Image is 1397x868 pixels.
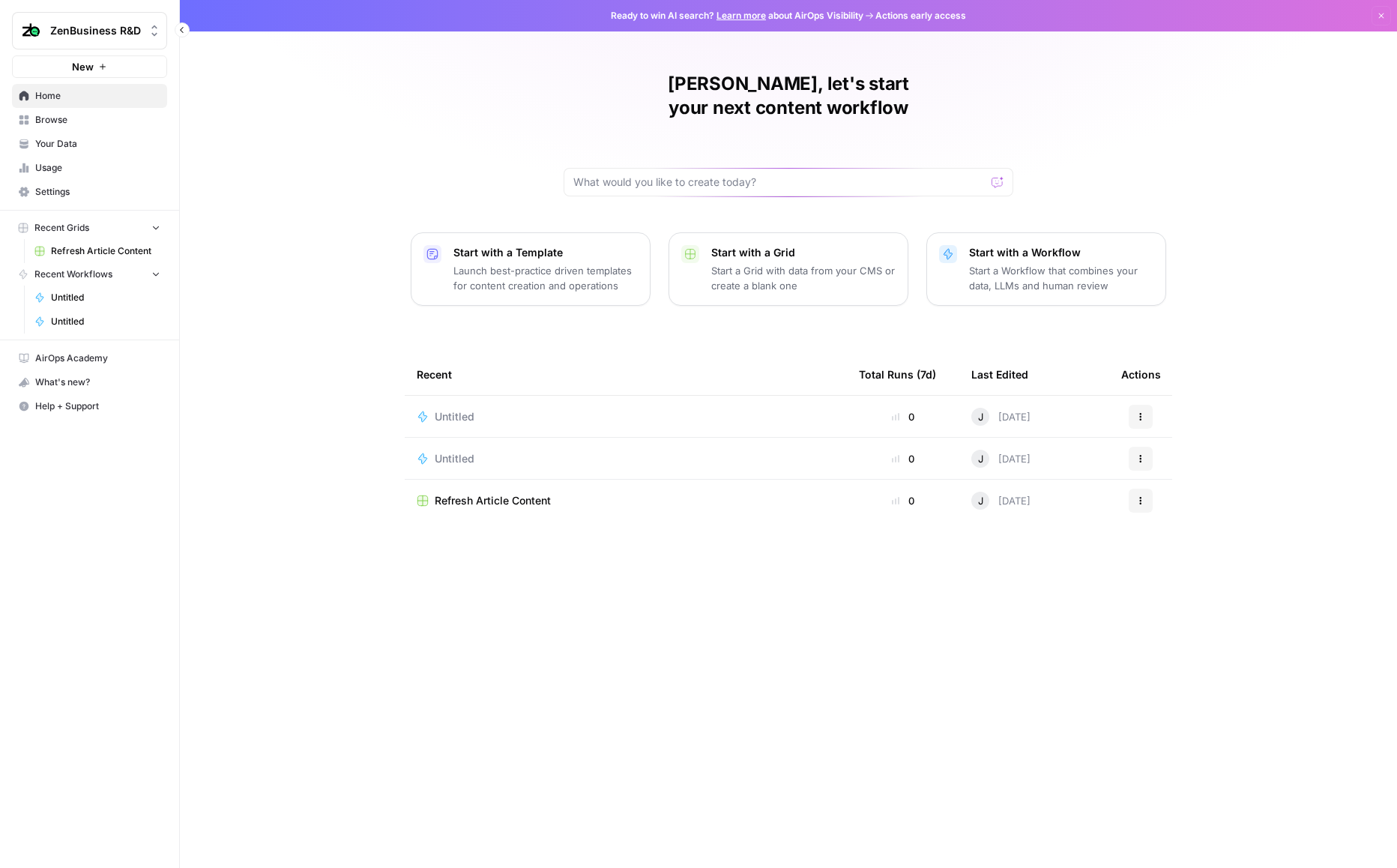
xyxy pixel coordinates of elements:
[417,451,835,466] a: Untitled
[978,409,983,424] span: J
[716,10,766,21] a: Learn more
[28,310,167,334] a: Untitled
[51,244,160,258] span: Refresh Article Content
[12,108,167,132] a: Browse
[28,239,167,263] a: Refresh Article Content
[12,12,167,49] button: Workspace: ZenBusiness R&D
[859,354,936,395] div: Total Runs (7d)
[34,268,112,281] span: Recent Workflows
[971,492,1031,510] div: [DATE]
[969,263,1153,293] p: Start a Workflow that combines your data, LLMs and human review
[417,354,835,395] div: Recent
[1121,354,1161,395] div: Actions
[926,232,1166,306] button: Start with a WorkflowStart a Workflow that combines your data, LLMs and human review
[417,493,835,508] a: Refresh Article Content
[51,291,160,304] span: Untitled
[13,371,166,394] div: What's new?
[12,370,167,394] button: What's new?
[971,450,1031,468] div: [DATE]
[12,132,167,156] a: Your Data
[411,232,651,306] button: Start with a TemplateLaunch best-practice driven templates for content creation and operations
[35,113,160,127] span: Browse
[971,408,1031,426] div: [DATE]
[564,72,1013,120] h1: [PERSON_NAME], let's start your next content workflow
[435,409,474,424] span: Untitled
[12,346,167,370] a: AirOps Academy
[669,232,908,306] button: Start with a GridStart a Grid with data from your CMS or create a blank one
[12,156,167,180] a: Usage
[35,352,160,365] span: AirOps Academy
[573,175,986,190] input: What would you like to create today?
[51,315,160,328] span: Untitled
[35,89,160,103] span: Home
[978,451,983,466] span: J
[34,221,89,235] span: Recent Grids
[12,55,167,78] button: New
[859,493,947,508] div: 0
[711,245,896,260] p: Start with a Grid
[12,394,167,418] button: Help + Support
[859,451,947,466] div: 0
[978,493,983,508] span: J
[453,263,638,293] p: Launch best-practice driven templates for content creation and operations
[875,9,966,22] span: Actions early access
[17,17,44,44] img: ZenBusiness R&D Logo
[12,217,167,239] button: Recent Grids
[711,263,896,293] p: Start a Grid with data from your CMS or create a blank one
[35,137,160,151] span: Your Data
[35,400,160,413] span: Help + Support
[35,161,160,175] span: Usage
[435,451,474,466] span: Untitled
[12,180,167,204] a: Settings
[12,84,167,108] a: Home
[435,493,551,508] span: Refresh Article Content
[72,59,94,74] span: New
[859,409,947,424] div: 0
[969,245,1153,260] p: Start with a Workflow
[611,9,863,22] span: Ready to win AI search? about AirOps Visibility
[28,286,167,310] a: Untitled
[417,409,835,424] a: Untitled
[453,245,638,260] p: Start with a Template
[12,263,167,286] button: Recent Workflows
[35,185,160,199] span: Settings
[50,23,141,38] span: ZenBusiness R&D
[971,354,1028,395] div: Last Edited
